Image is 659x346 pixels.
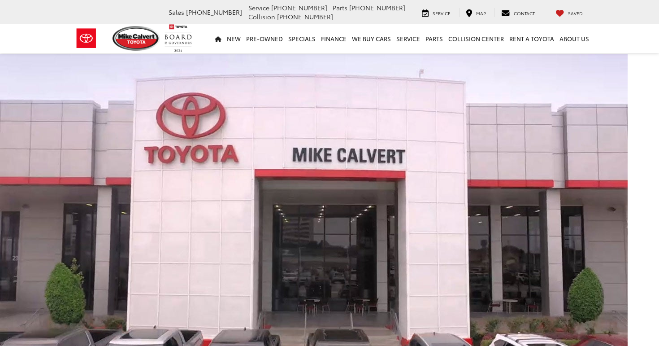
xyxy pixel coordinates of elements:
[69,24,103,53] img: Toyota
[333,3,347,12] span: Parts
[557,24,592,53] a: About Us
[394,24,423,53] a: Service
[514,10,535,17] span: Contact
[349,3,405,12] span: [PHONE_NUMBER]
[271,3,327,12] span: [PHONE_NUMBER]
[459,8,493,17] a: Map
[507,24,557,53] a: Rent a Toyota
[169,8,184,17] span: Sales
[446,24,507,53] a: Collision Center
[212,24,224,53] a: Home
[113,26,160,51] img: Mike Calvert Toyota
[286,24,318,53] a: Specials
[423,24,446,53] a: Parts
[277,12,333,21] span: [PHONE_NUMBER]
[186,8,242,17] span: [PHONE_NUMBER]
[248,12,275,21] span: Collision
[318,24,349,53] a: Finance
[476,10,486,17] span: Map
[415,8,457,17] a: Service
[243,24,286,53] a: Pre-Owned
[349,24,394,53] a: WE BUY CARS
[224,24,243,53] a: New
[248,3,269,12] span: Service
[433,10,451,17] span: Service
[568,10,583,17] span: Saved
[549,8,590,17] a: My Saved Vehicles
[494,8,542,17] a: Contact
